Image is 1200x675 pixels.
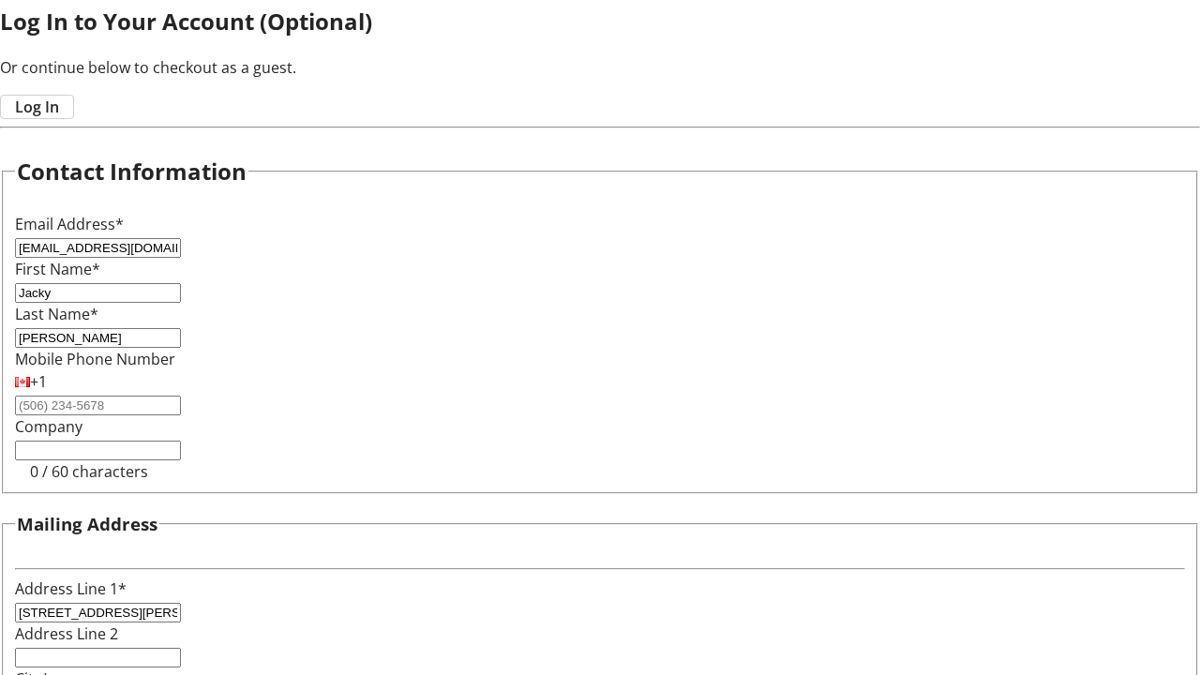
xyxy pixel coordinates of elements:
[17,155,247,188] h2: Contact Information
[30,461,148,482] tr-character-limit: 0 / 60 characters
[17,511,157,537] h3: Mailing Address
[15,259,100,279] label: First Name*
[15,623,118,644] label: Address Line 2
[15,603,181,622] input: Address
[15,304,98,324] label: Last Name*
[15,214,124,234] label: Email Address*
[15,416,82,437] label: Company
[15,578,127,599] label: Address Line 1*
[15,396,181,415] input: (506) 234-5678
[15,349,175,369] label: Mobile Phone Number
[15,96,59,118] span: Log In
